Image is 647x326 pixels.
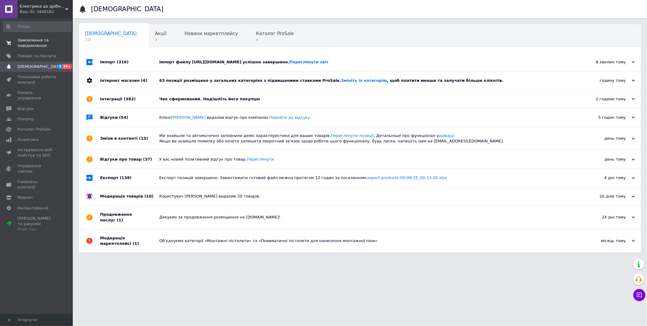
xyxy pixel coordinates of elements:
span: (1) [133,241,139,246]
span: Електрика до дрібниць [20,4,65,9]
div: Імпорт [100,53,159,71]
span: Управління сайтом [18,163,56,174]
a: Переглянути позиції [331,133,374,138]
div: Prom топ [18,227,56,232]
div: Дякуємо за продовження розміщення на [DOMAIN_NAME]! [159,215,574,220]
span: (382) [124,97,136,101]
div: Ми знайшли та автоматично заповнили деякі характеристики для ваших товарів. . Детальніше про функ... [159,133,574,144]
a: Переглянути [247,157,274,161]
a: export-products-09-08-25_00-13-20.xlsx [367,175,447,180]
div: Користувач [PERSON_NAME] видалив 20 товарів. [159,194,574,199]
div: Модерація товарів [100,187,159,205]
div: Імпорт файлу [URL][DOMAIN_NAME] успішно завершено. [159,59,574,65]
a: Переглянути звіт [289,60,329,64]
span: (10) [144,194,153,198]
div: день тому [574,136,635,141]
span: 2 [155,38,167,42]
div: Продовження послуг [100,206,159,229]
a: довідці [439,133,454,138]
div: Відгуки про товар [100,150,159,168]
span: Налаштування [18,205,49,211]
div: У вас новий позитивний відгук про товар. [159,157,574,162]
span: Каталог ProSale [256,31,294,36]
div: Експорт [100,169,159,187]
span: Товари та послуги [18,53,56,59]
div: місяць тому [574,238,635,244]
span: (316) [117,60,129,64]
span: видалив відгук про компанію. [207,115,312,120]
a: Змініть їх категорію [341,78,387,83]
div: годину тому [574,78,635,83]
span: Відгуки [18,106,33,111]
span: Панель управління [18,90,56,101]
button: Чат з покупцем [633,289,645,301]
span: Показники роботи компанії [18,74,56,85]
span: Новини маркетплейсу [184,31,238,36]
span: (15) [139,136,148,141]
span: Клієнт [159,115,311,120]
span: 99+ [62,64,72,69]
span: Акції [155,31,167,36]
input: Пошук [3,21,72,32]
div: 8 хвилин тому [574,59,635,65]
div: Ваш ID: 3446182 [20,9,73,15]
div: Об’єднуємо категорії «Монтажні пістолети» та «Пневматичні пістолети для нанесення монтажної піни» [159,238,574,244]
div: 24 дні тому [574,215,635,220]
div: 4 дні тому [574,175,635,181]
span: (4) [141,78,147,83]
span: [PERSON_NAME] та рахунки [18,216,56,232]
div: Інтернет магазин [100,72,159,90]
h1: [DEMOGRAPHIC_DATA] [91,5,163,13]
div: день тому [574,157,635,162]
span: Гаманець компанії [18,179,56,190]
span: Покупці [18,116,34,122]
span: (37) [143,157,152,161]
span: 6 [58,64,62,69]
span: Інструменти веб-майстра та SEO [18,147,56,158]
div: Модерація маркетплейсі [100,229,159,252]
div: 2 години тому [574,96,635,102]
span: Каталог ProSale [18,127,50,132]
div: Відгуки [100,108,159,127]
span: (1) [117,218,123,222]
div: Експорт позицій завершено. Завантажити готовий файл можна протягом 12 годин за посиланням: [159,175,574,181]
div: 63 позиції розміщено у загальних категоріях з підвищеними ставками ProSale. , щоб платити менше т... [159,78,574,83]
span: Замовлення та повідомлення [18,38,56,48]
div: 5 годин тому [574,115,635,120]
span: Маркет [18,195,33,200]
div: Зміни в контенті [100,127,159,150]
span: Аналітика [18,137,39,142]
span: (138) [120,175,132,180]
span: 232 [85,38,137,42]
div: 20 днів тому [574,194,635,199]
a: [PERSON_NAME] [173,115,205,120]
span: (54) [119,115,128,120]
span: 4 [256,38,294,42]
a: Перейти до відгуку. [269,115,311,120]
div: Інтеграції [100,90,159,108]
div: Чек сформований. Надішліть його покупцю [159,96,574,102]
span: [DEMOGRAPHIC_DATA] [18,64,62,69]
span: [DEMOGRAPHIC_DATA] [85,31,137,36]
